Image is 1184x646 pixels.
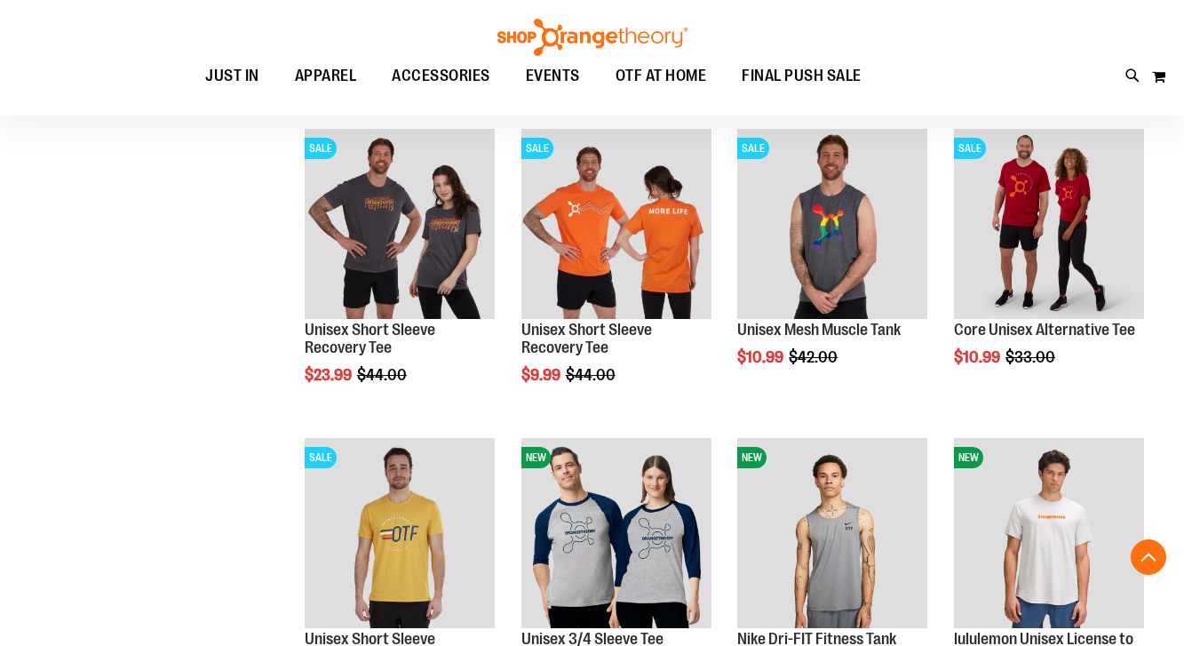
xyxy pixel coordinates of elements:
span: $42.00 [789,348,840,366]
span: SALE [305,447,337,468]
a: Unisex 3/4 Sleeve TeeNEW [521,438,711,631]
span: SALE [737,138,769,159]
a: Unisex Short Sleeve Recovery Tee [521,321,652,356]
span: $44.00 [357,366,409,384]
button: Back To Top [1131,539,1166,575]
div: product [513,120,720,429]
span: $10.99 [737,348,786,366]
a: Product image for Core Unisex Alternative TeeSALE [954,129,1144,322]
img: Product image for Unisex Short Sleeve Recovery Tee [521,129,711,319]
div: product [945,120,1153,411]
a: OTF AT HOME [598,56,725,97]
img: Unisex 3/4 Sleeve Tee [521,438,711,628]
span: OTF AT HOME [616,56,707,96]
span: EVENTS [526,56,580,96]
div: product [728,120,936,411]
span: SALE [305,138,337,159]
span: $44.00 [566,366,618,384]
a: APPAREL [277,56,375,96]
span: ACCESSORIES [392,56,490,96]
a: FINAL PUSH SALE [724,56,879,97]
span: FINAL PUSH SALE [742,56,862,96]
a: EVENTS [508,56,598,97]
div: product [296,120,504,429]
a: ACCESSORIES [374,56,508,97]
img: lululemon Unisex License to Train Short Sleeve [954,438,1144,628]
a: JUST IN [187,56,277,97]
span: JUST IN [205,56,259,96]
span: APPAREL [295,56,357,96]
img: Product image for Core Unisex Alternative Tee [954,129,1144,319]
img: Product image for Unisex Mesh Muscle Tank [737,129,927,319]
a: Product image for Unisex Short Sleeve Recovery TeeSALE [305,438,495,631]
a: Core Unisex Alternative Tee [954,321,1135,339]
span: SALE [521,138,553,159]
a: Unisex Short Sleeve Recovery Tee [305,321,435,356]
span: $9.99 [521,366,563,384]
span: NEW [737,447,767,468]
a: Nike Dri-FIT Fitness TankNEW [737,438,927,631]
img: Product image for Unisex Short Sleeve Recovery Tee [305,129,495,319]
a: Product image for Unisex Mesh Muscle TankSALE [737,129,927,322]
span: SALE [954,138,986,159]
a: Unisex Mesh Muscle Tank [737,321,901,339]
img: Shop Orangetheory [495,19,690,56]
img: Nike Dri-FIT Fitness Tank [737,438,927,628]
span: $23.99 [305,366,354,384]
a: Product image for Unisex Short Sleeve Recovery TeeSALE [305,129,495,322]
span: NEW [954,447,983,468]
a: Product image for Unisex Short Sleeve Recovery TeeSALE [521,129,711,322]
a: lululemon Unisex License to Train Short SleeveNEW [954,438,1144,631]
span: NEW [521,447,551,468]
span: $10.99 [954,348,1003,366]
img: Product image for Unisex Short Sleeve Recovery Tee [305,438,495,628]
span: $33.00 [1005,348,1058,366]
